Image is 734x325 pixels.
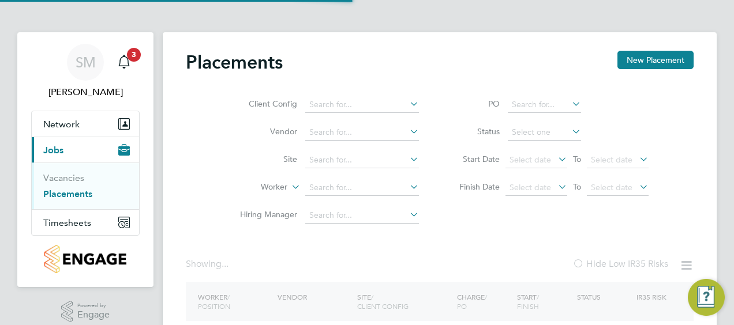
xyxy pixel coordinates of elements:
[231,154,297,164] label: Site
[510,182,551,192] span: Select date
[231,99,297,109] label: Client Config
[591,182,632,192] span: Select date
[591,154,632,165] span: Select date
[448,99,500,109] label: PO
[32,137,139,162] button: Jobs
[43,172,84,183] a: Vacancies
[43,145,63,156] span: Jobs
[31,44,140,99] a: SM[PERSON_NAME]
[76,55,96,70] span: SM
[305,97,419,113] input: Search for...
[570,179,585,194] span: To
[305,124,419,141] input: Search for...
[43,217,91,228] span: Timesheets
[31,245,140,273] a: Go to home page
[222,258,229,270] span: ...
[61,301,110,323] a: Powered byEngage
[43,119,80,130] span: Network
[77,310,110,320] span: Engage
[221,182,287,193] label: Worker
[77,301,110,311] span: Powered by
[617,51,694,69] button: New Placement
[32,162,139,209] div: Jobs
[231,126,297,137] label: Vendor
[32,111,139,137] button: Network
[448,154,500,164] label: Start Date
[113,44,136,81] a: 3
[17,32,153,287] nav: Main navigation
[570,152,585,167] span: To
[508,124,581,141] input: Select one
[688,279,725,316] button: Engage Resource Center
[448,182,500,192] label: Finish Date
[305,207,419,224] input: Search for...
[44,245,126,273] img: countryside-properties-logo-retina.png
[32,210,139,235] button: Timesheets
[31,85,140,99] span: Simon Minor
[510,154,551,165] span: Select date
[43,188,92,199] a: Placements
[127,48,141,62] span: 3
[508,97,581,113] input: Search for...
[572,258,668,270] label: Hide Low IR35 Risks
[448,126,500,137] label: Status
[186,51,283,74] h2: Placements
[186,258,231,270] div: Showing
[231,209,297,220] label: Hiring Manager
[305,152,419,168] input: Search for...
[305,180,419,196] input: Search for...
